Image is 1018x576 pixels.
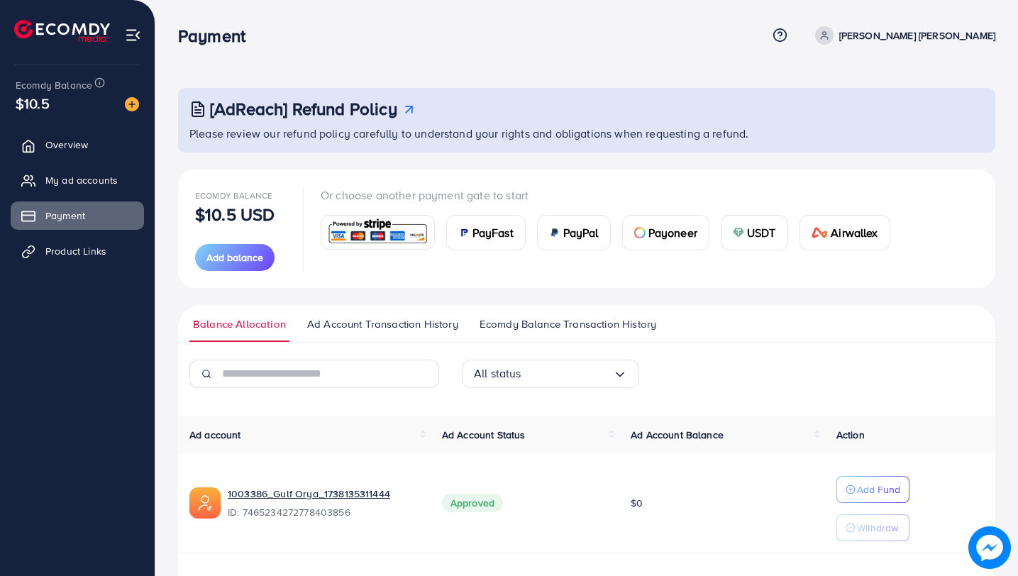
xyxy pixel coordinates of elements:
button: Add Fund [836,476,909,503]
span: My ad accounts [45,173,118,187]
p: $10.5 USD [195,206,275,223]
img: menu [125,27,141,43]
a: Product Links [11,237,144,265]
span: Ecomdy Balance [195,189,272,201]
a: cardPayoneer [622,215,709,250]
p: Withdraw [857,519,898,536]
a: 1003386_Gulf Orya_1738135311444 [228,487,390,501]
span: Balance Allocation [193,316,286,332]
a: cardPayFast [446,215,526,250]
div: Search for option [462,360,639,388]
span: Add balance [206,250,263,265]
span: Action [836,428,865,442]
span: Payoneer [648,224,697,241]
a: cardPayPal [537,215,611,250]
input: Search for option [521,362,613,384]
span: ID: 7465234272778403856 [228,505,419,519]
img: image [970,528,1010,568]
h3: Payment [178,26,257,46]
span: All status [474,362,521,384]
a: cardAirwallex [800,215,890,250]
span: Ad Account Status [442,428,526,442]
span: Ad Account Transaction History [307,316,458,332]
div: <span class='underline'>1003386_Gulf Orya_1738135311444</span></br>7465234272778403856 [228,487,419,519]
a: [PERSON_NAME] [PERSON_NAME] [809,26,995,45]
span: Overview [45,138,88,152]
p: Or choose another payment gate to start [321,187,902,204]
a: Overview [11,131,144,159]
img: card [549,227,560,238]
span: Ecomdy Balance Transaction History [480,316,656,332]
span: PayPal [563,224,599,241]
img: image [125,97,139,111]
p: [PERSON_NAME] [PERSON_NAME] [839,27,995,44]
img: ic-ads-acc.e4c84228.svg [189,487,221,519]
span: Ecomdy Balance [16,78,92,92]
img: card [733,227,744,238]
span: Ad Account Balance [631,428,724,442]
p: Add Fund [857,481,900,498]
span: $0 [631,496,643,510]
a: My ad accounts [11,166,144,194]
img: logo [14,20,110,42]
button: Add balance [195,244,275,271]
span: $10.5 [16,93,50,113]
img: card [458,227,470,238]
span: Airwallex [831,224,878,241]
a: Payment [11,201,144,230]
span: Payment [45,209,85,223]
span: USDT [747,224,776,241]
img: card [812,227,829,238]
span: Approved [442,494,503,512]
span: PayFast [472,224,514,241]
span: Ad account [189,428,241,442]
h3: [AdReach] Refund Policy [210,99,397,119]
a: card [321,215,435,250]
button: Withdraw [836,514,909,541]
img: card [326,217,430,248]
p: Please review our refund policy carefully to understand your rights and obligations when requesti... [189,125,987,142]
img: card [634,227,646,238]
a: cardUSDT [721,215,788,250]
span: Product Links [45,244,106,258]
